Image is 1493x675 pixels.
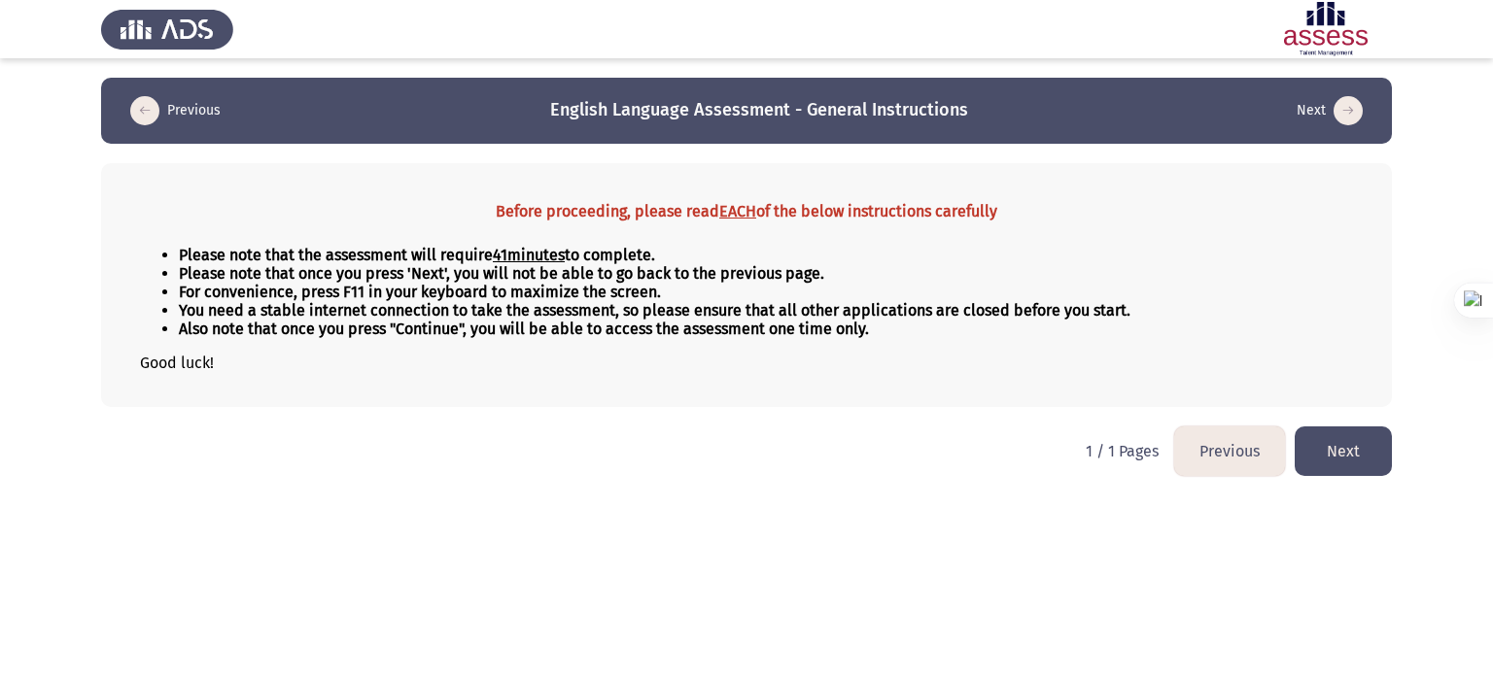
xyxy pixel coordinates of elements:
strong: You need a stable internet connection to take the assessment, so please ensure that all other app... [179,301,1130,320]
button: load previous page [124,95,226,126]
img: Assess Talent Management logo [101,2,233,56]
strong: Also note that once you press "Continue", you will be able to access the assessment one time only. [179,320,869,338]
u: minutes [507,246,565,264]
p: Good luck! [140,354,1353,372]
button: load next page [1295,426,1392,476]
strong: Please note that the assessment will require [179,246,507,264]
p: 1 / 1 Pages [1086,442,1159,460]
strong: Please note that once you press 'Next', you will not be able to go back to the previous page. [179,264,824,283]
button: load next page [1291,95,1369,126]
button: load previous page [1174,426,1285,476]
h3: English Language Assessment - General Instructions [550,98,968,122]
img: Assessment logo of ASSESS English Language Assessment (3 Module) (Ad - IB) [1260,2,1392,56]
u: EACH [719,202,756,220]
strong: Before proceeding, please read of the below instructions carefully [496,202,997,220]
u: 41 [493,246,507,264]
strong: For convenience, press F11 in your keyboard to maximize the screen. [179,283,661,301]
strong: to complete. [507,246,655,264]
